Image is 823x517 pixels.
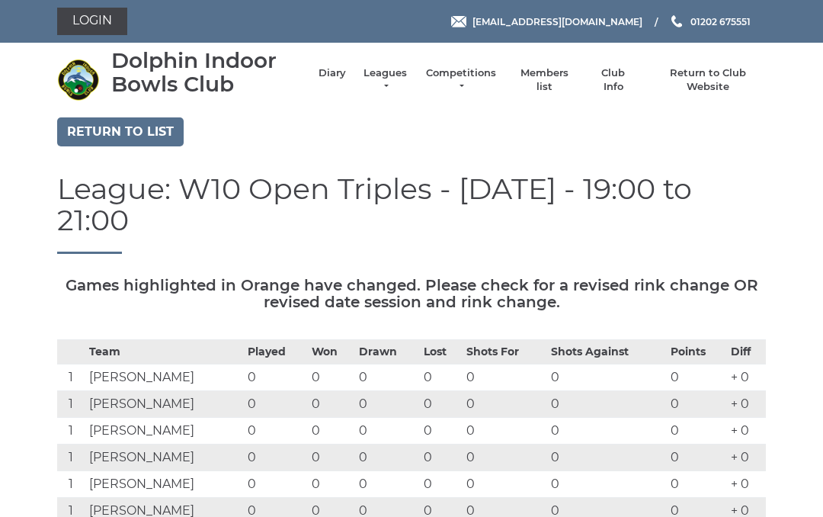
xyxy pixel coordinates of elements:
img: Email [451,16,466,27]
th: Team [85,340,244,364]
th: Shots Against [547,340,668,364]
td: 0 [667,445,727,471]
td: 0 [308,445,355,471]
td: 0 [355,418,419,445]
td: 0 [547,471,668,498]
td: 0 [463,445,547,471]
td: 0 [547,391,668,418]
a: Phone us 01202 675551 [669,14,751,29]
td: 0 [355,364,419,391]
td: 1 [57,471,85,498]
a: Competitions [424,66,498,94]
td: 1 [57,364,85,391]
td: 0 [420,418,463,445]
th: Won [308,340,355,364]
td: + 0 [727,418,766,445]
td: [PERSON_NAME] [85,471,244,498]
span: [EMAIL_ADDRESS][DOMAIN_NAME] [472,15,642,27]
td: 0 [667,471,727,498]
td: [PERSON_NAME] [85,418,244,445]
td: 0 [244,471,308,498]
a: Return to list [57,117,184,146]
td: 0 [355,391,419,418]
div: Dolphin Indoor Bowls Club [111,49,303,96]
td: 0 [308,471,355,498]
img: Dolphin Indoor Bowls Club [57,59,99,101]
td: [PERSON_NAME] [85,364,244,391]
th: Diff [727,340,766,364]
td: 0 [308,418,355,445]
td: + 0 [727,364,766,391]
a: Login [57,8,127,35]
td: 0 [667,364,727,391]
th: Played [244,340,308,364]
td: 0 [420,471,463,498]
th: Drawn [355,340,419,364]
td: 1 [57,418,85,445]
td: 0 [308,364,355,391]
td: 0 [244,445,308,471]
td: 0 [667,418,727,445]
img: Phone us [671,15,682,27]
td: 0 [244,391,308,418]
a: Club Info [591,66,636,94]
h5: Games highlighted in Orange have changed. Please check for a revised rink change OR revised date ... [57,277,766,310]
td: 0 [420,445,463,471]
td: 0 [355,445,419,471]
td: 0 [463,471,547,498]
h1: League: W10 Open Triples - [DATE] - 19:00 to 21:00 [57,173,766,255]
a: Return to Club Website [651,66,766,94]
td: 0 [420,364,463,391]
th: Points [667,340,727,364]
th: Shots For [463,340,547,364]
span: 01202 675551 [690,15,751,27]
td: + 0 [727,471,766,498]
td: 0 [547,364,668,391]
td: 1 [57,391,85,418]
td: 0 [355,471,419,498]
a: Members list [512,66,575,94]
th: Lost [420,340,463,364]
td: 0 [463,364,547,391]
td: 0 [667,391,727,418]
td: [PERSON_NAME] [85,391,244,418]
td: 0 [244,418,308,445]
a: Email [EMAIL_ADDRESS][DOMAIN_NAME] [451,14,642,29]
a: Diary [319,66,346,80]
td: 0 [244,364,308,391]
td: + 0 [727,391,766,418]
a: Leagues [361,66,409,94]
td: + 0 [727,445,766,471]
td: [PERSON_NAME] [85,445,244,471]
td: 0 [463,418,547,445]
td: 0 [547,445,668,471]
td: 0 [308,391,355,418]
td: 0 [547,418,668,445]
td: 1 [57,445,85,471]
td: 0 [463,391,547,418]
td: 0 [420,391,463,418]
